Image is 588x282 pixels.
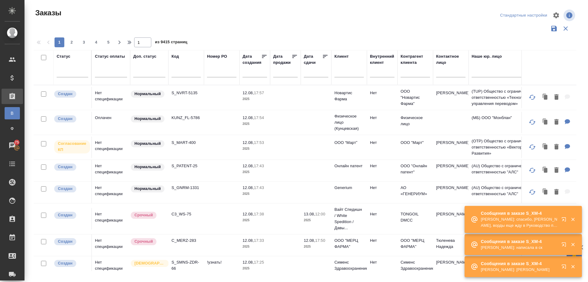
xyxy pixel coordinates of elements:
div: Клиент [334,53,349,60]
button: Сохранить фильтры [548,23,560,34]
p: [PERSON_NAME]: [PERSON_NAME] [481,267,557,273]
p: Создан [58,91,73,97]
button: Открыть в новой вкладке [558,213,572,228]
button: 4 [91,37,101,47]
p: 13.08, [304,212,315,216]
button: Удалить [551,141,562,153]
p: Сименс Здравоохранение [334,259,364,272]
p: [DEMOGRAPHIC_DATA] [134,260,165,266]
p: 12.08, [243,212,254,216]
div: Статус по умолчанию для стандартных заказов [130,140,165,148]
p: Нормальный [134,91,161,97]
p: Сообщения в заказе S_XM-4 [481,210,557,216]
p: S_SMNS-ZDR-66 [171,259,201,272]
a: В [5,107,20,119]
p: 12.08, [243,238,254,243]
a: Ф [5,122,20,135]
button: Обновить [525,185,540,199]
div: Выставляется автоматически при создании заказа [54,115,88,123]
p: 2025 [243,146,267,152]
p: 17:43 [254,185,264,190]
button: Закрыть [567,217,579,222]
p: 2025 [304,244,328,250]
p: Создан [58,164,73,170]
td: Нет спецификации [92,234,130,256]
p: S_GNRM-1331 [171,185,201,191]
p: Нет [370,115,394,121]
p: ООО "Онлайн патент" [401,163,430,175]
span: Посмотреть информацию [563,10,576,21]
p: Нормальный [134,164,161,170]
p: KUNZ_FL-5786 [171,115,201,121]
button: Обновить [525,163,540,178]
button: Клонировать [540,91,551,104]
p: Нет [370,163,394,169]
p: 2025 [243,169,267,175]
td: Нет спецификации [92,182,130,203]
td: Оплачен [92,112,130,133]
span: 2 [67,39,77,45]
button: 5 [104,37,113,47]
p: Создан [58,238,73,245]
span: Настроить таблицу [549,8,563,23]
p: ООО "Март" [401,140,430,146]
div: Выставляется автоматически при создании заказа [54,238,88,246]
div: Статус [57,53,70,60]
p: Сообщения в заказе S_XM-4 [481,238,557,245]
p: Нет [370,211,394,217]
p: Срочный [134,238,153,245]
div: Статус оплаты [95,53,125,60]
p: Сименс Здравоохранение [401,259,430,272]
span: 5 [104,39,113,45]
p: C3_WS-75 [171,211,201,217]
td: [PERSON_NAME] [433,256,469,278]
button: Удалить [551,164,562,177]
p: 2025 [243,265,267,272]
div: Контрагент клиента [401,53,430,66]
p: Онлайн патент [334,163,364,169]
p: 12.08, [304,238,315,243]
p: 17:33 [254,238,264,243]
button: Обновить [525,90,540,105]
p: Создан [58,212,73,218]
div: Выставляется автоматически для первых 3 заказов нового контактного лица. Особое внимание [130,259,165,268]
td: [PERSON_NAME] [433,182,469,203]
div: Выставляется автоматически, если на указанный объем услуг необходимо больше времени в стандартном... [130,238,165,246]
p: Срочный [134,212,153,218]
button: Закрыть [567,264,579,269]
div: Код [171,53,179,60]
p: 2025 [243,96,267,102]
button: Удалить [551,116,562,129]
div: Дата сдачи [304,53,322,66]
p: Нормальный [134,141,161,147]
p: 17:57 [254,91,264,95]
span: 4 [91,39,101,45]
p: [PERSON_NAME]: спасибо, [PERSON_NAME], ворды еще жду в Руководство по хранению автомобилей (М3, М... [481,216,557,229]
p: 2025 [243,217,267,223]
p: 12.08, [243,140,254,145]
button: 3 [79,37,89,47]
td: (OTP) Общество с ограниченной ответственностью «Вектор Развития» [469,135,542,160]
p: Сообщения в заказе S_XM-4 [481,261,557,267]
div: Статус по умолчанию для стандартных заказов [130,163,165,171]
p: 12.08, [243,185,254,190]
span: В [8,110,17,116]
p: 2025 [243,121,267,127]
p: 2025 [304,217,328,223]
button: Клонировать [540,141,551,153]
div: Контактное лицо [436,53,466,66]
div: split button [499,11,549,20]
td: Нет спецификации [92,160,130,181]
p: TONGOIL DMCC [401,211,430,223]
td: Нет спецификации [92,137,130,158]
p: 17:53 [254,140,264,145]
p: 12:00 [315,212,325,216]
p: 12.08, [243,164,254,168]
div: Статус по умолчанию для стандартных заказов [130,90,165,98]
span: 3 [79,39,89,45]
p: 12.08, [243,260,254,265]
p: 2025 [243,244,267,250]
td: (AU) Общество с ограниченной ответственностью "АЛС" [469,160,542,181]
p: АО «ГЕНЕРИУМ» [401,185,430,197]
p: Нормальный [134,186,161,192]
